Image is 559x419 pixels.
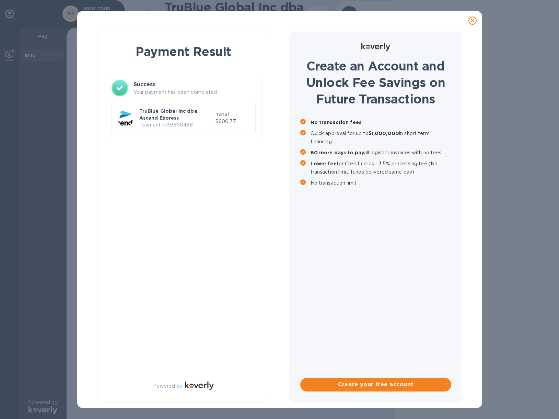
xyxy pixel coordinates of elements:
[185,382,214,390] img: Logo
[153,383,182,390] p: Powered by
[361,43,390,51] img: Logo
[311,179,451,187] p: No transaction limit
[216,112,229,117] b: Total
[311,161,337,166] b: Lower fee
[108,43,259,60] h1: Payment Result
[311,120,362,125] b: No transaction fees
[369,131,399,136] b: $1,000,000
[300,378,451,392] button: Create your free account
[311,150,364,155] b: 60 more days to pay
[216,118,250,125] p: $600.77
[139,108,213,121] p: TruBlue Global Inc dba Ascend Express
[300,58,451,107] h1: Create an Account and Unlock Fee Savings on Future Transactions
[306,381,446,389] span: Create your free account
[139,121,213,129] p: Payment № 93850488
[133,89,256,96] p: Your payment has been completed.
[133,80,256,89] h3: Success
[311,159,451,176] p: for Credit cards - 3.5% processing fee (No transaction limit, funds delivered same day)
[311,148,451,157] p: all logistics invoices with no fees
[311,129,451,146] p: Quick approval for up to in short term financing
